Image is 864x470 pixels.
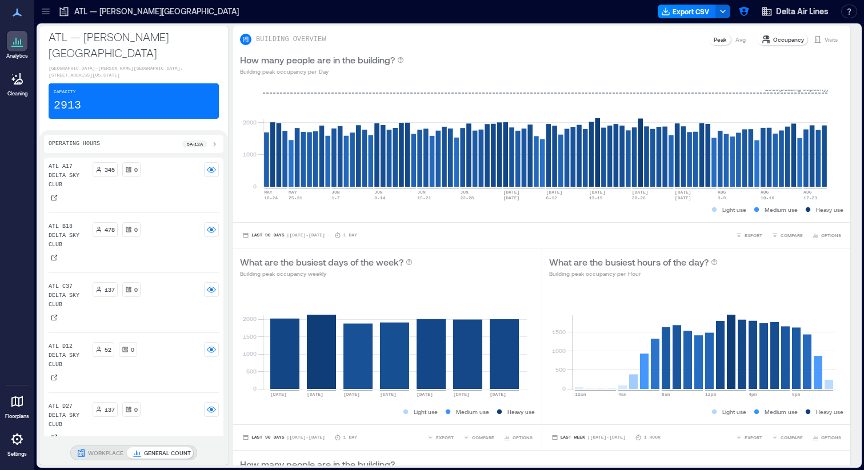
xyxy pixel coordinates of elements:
button: Export CSV [658,5,716,18]
tspan: 0 [562,385,565,392]
text: 4am [618,392,627,397]
p: Medium use [456,407,489,416]
span: COMPARE [781,232,803,239]
p: Peak [714,35,726,44]
text: 6-12 [546,195,557,200]
tspan: 500 [555,366,565,373]
p: ATL C37 Delta Sky Club [49,282,88,310]
p: BUILDING OVERVIEW [256,35,326,44]
text: 8am [662,392,670,397]
text: [DATE] [417,392,433,397]
button: OPTIONS [810,230,843,241]
p: ATL — [PERSON_NAME][GEOGRAPHIC_DATA] [74,6,239,17]
text: [DATE] [632,190,649,195]
p: 345 [105,165,115,174]
text: JUN [374,190,383,195]
p: ATL D27 Delta Sky Club [49,402,88,429]
text: 12pm [705,392,716,397]
p: WORKPLACE [88,448,123,457]
button: EXPORT [425,432,456,443]
text: 18-24 [264,195,278,200]
button: Last 90 Days |[DATE]-[DATE] [240,230,327,241]
text: 1-7 [331,195,340,200]
p: 137 [105,405,115,414]
text: AUG [718,190,726,195]
text: 3-9 [718,195,726,200]
text: 4pm [749,392,757,397]
text: [DATE] [343,392,360,397]
p: Medium use [765,407,798,416]
a: Floorplans [2,388,33,423]
text: [DATE] [675,190,691,195]
a: Cleaning [3,65,31,101]
text: JUN [417,190,426,195]
button: Delta Air Lines [758,2,832,21]
text: JUN [460,190,469,195]
tspan: 2000 [243,119,257,126]
text: 13-19 [589,195,603,200]
tspan: 1500 [551,328,565,335]
p: ATL B18 Delta Sky Club [49,222,88,250]
p: 5a - 12a [187,140,203,147]
tspan: 0 [253,385,257,392]
a: Analytics [3,27,31,63]
tspan: 0 [253,183,257,190]
p: [GEOGRAPHIC_DATA]–[PERSON_NAME][GEOGRAPHIC_DATA], [STREET_ADDRESS][US_STATE] [49,65,219,79]
p: ATL D12 Delta Sky Club [49,342,88,369]
text: [DATE] [307,392,323,397]
p: Building peak occupancy weekly [240,269,413,278]
p: ATL A17 Delta Sky Club [49,162,88,190]
p: Light use [722,205,746,214]
tspan: 1000 [243,350,257,357]
text: [DATE] [270,392,287,397]
text: 25-31 [289,195,302,200]
span: COMPARE [781,434,803,441]
p: Occupancy [773,35,804,44]
p: 137 [105,285,115,294]
p: Avg [735,35,746,44]
span: OPTIONS [513,434,533,441]
text: MAY [289,190,297,195]
p: Settings [7,451,27,457]
button: COMPARE [461,432,497,443]
p: Light use [414,407,438,416]
p: What are the busiest days of the week? [240,255,403,269]
p: 0 [134,165,138,174]
tspan: 500 [246,368,257,375]
button: Last Week |[DATE]-[DATE] [549,432,628,443]
p: Heavy use [816,205,843,214]
text: MAY [264,190,273,195]
tspan: 1500 [243,333,257,340]
p: Light use [722,407,746,416]
text: 20-26 [632,195,646,200]
p: How many people are in the building? [240,53,395,67]
span: EXPORT [436,434,454,441]
p: Building peak occupancy per Hour [549,269,718,278]
text: [DATE] [490,392,506,397]
p: Heavy use [507,407,535,416]
p: Floorplans [5,413,29,420]
p: 0 [131,345,134,354]
span: OPTIONS [821,232,841,239]
text: [DATE] [380,392,397,397]
tspan: 2000 [243,315,257,322]
text: 8-14 [374,195,385,200]
tspan: 1000 [551,347,565,354]
text: [DATE] [503,195,519,200]
text: 15-21 [417,195,431,200]
span: EXPORT [745,434,762,441]
p: 1 Hour [644,434,661,441]
text: [DATE] [503,190,519,195]
button: COMPARE [769,432,805,443]
text: [DATE] [453,392,470,397]
text: AUG [761,190,769,195]
text: 8pm [792,392,801,397]
p: 0 [134,405,138,414]
button: Last 90 Days |[DATE]-[DATE] [240,432,327,443]
text: AUG [803,190,812,195]
text: [DATE] [675,195,691,200]
text: 17-23 [803,195,817,200]
p: What are the busiest hours of the day? [549,255,709,269]
p: 1 Day [343,232,357,239]
p: Analytics [6,53,28,59]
